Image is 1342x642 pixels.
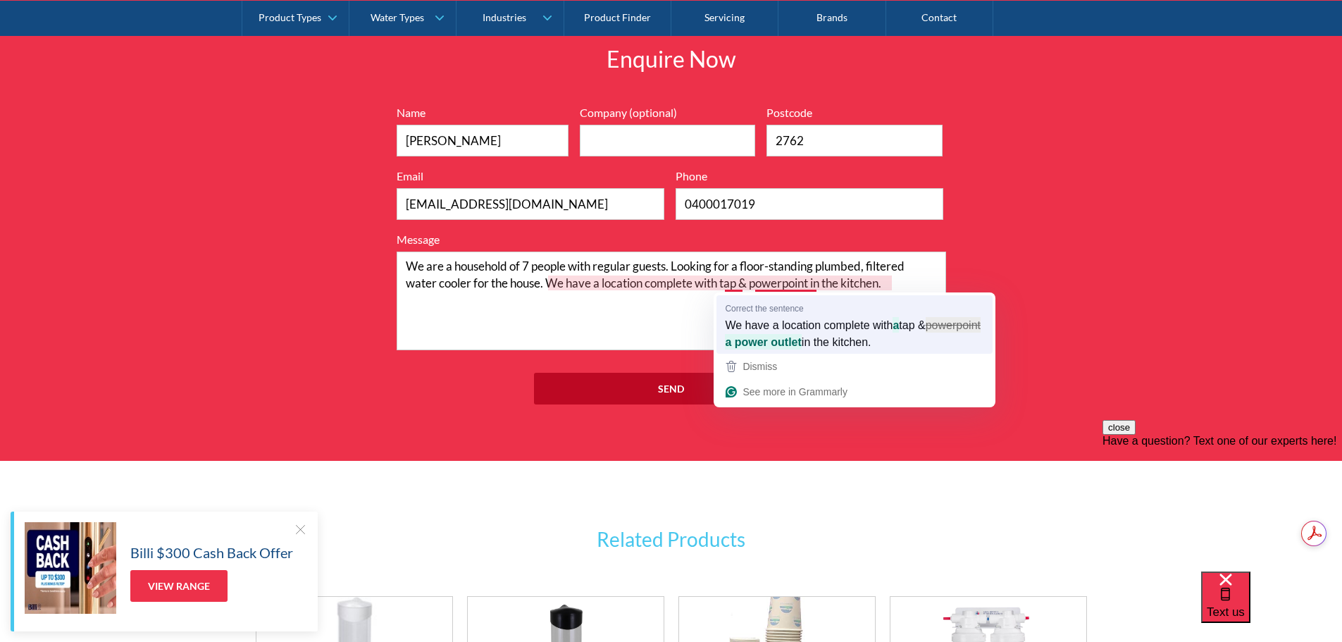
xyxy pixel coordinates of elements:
img: Billi $300 Cash Back Offer [25,522,116,614]
label: Company (optional) [580,104,756,121]
div: Industries [483,11,526,23]
iframe: podium webchat widget prompt [1102,420,1342,589]
h5: Billi $300 Cash Back Offer [130,542,293,563]
label: Phone [676,168,943,185]
div: Product Types [259,11,321,23]
label: Message [397,231,946,248]
a: View Range [130,570,228,602]
label: Postcode [766,104,943,121]
div: Water Types [371,11,424,23]
h2: Enquire Now [467,42,876,76]
iframe: podium webchat widget bubble [1201,572,1342,642]
label: Name [397,104,569,121]
h3: Related Products [467,524,876,554]
textarea: To enrich screen reader interactions, please activate Accessibility in Grammarly extension settings [397,252,946,350]
form: Full Width Form [390,104,953,419]
input: Send [534,373,809,405]
label: Email [397,168,664,185]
